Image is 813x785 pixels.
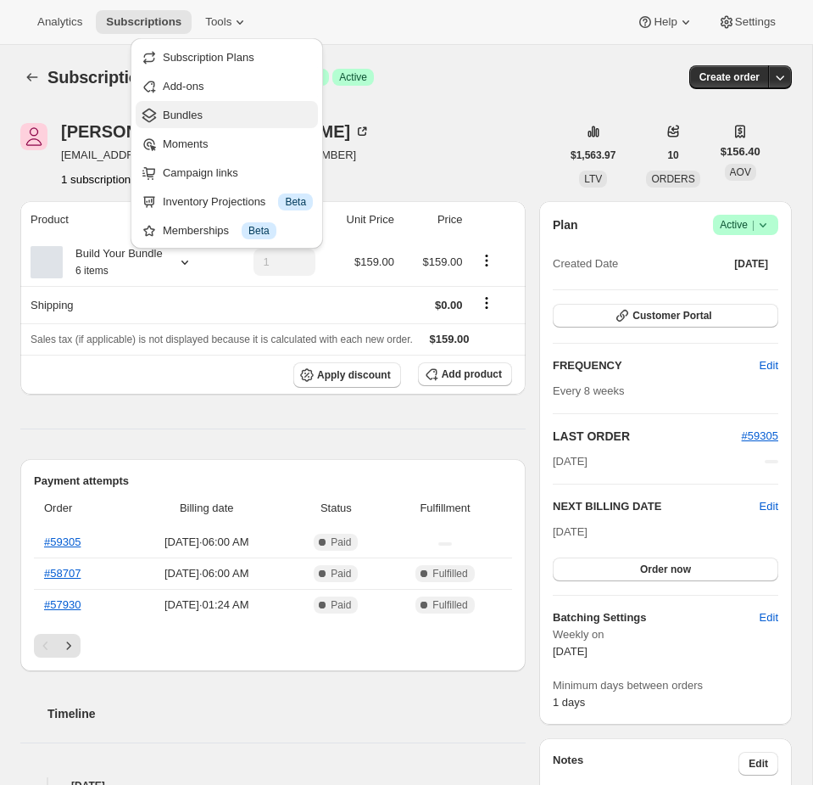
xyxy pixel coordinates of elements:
span: Active [720,216,771,233]
span: [DATE] · 01:24 AM [130,597,284,614]
nav: Pagination [34,634,512,658]
button: Edit [760,498,778,515]
a: #59305 [44,535,81,548]
span: Minimum days between orders [553,677,778,694]
button: Product actions [61,171,148,188]
span: Fulfilled [432,598,467,612]
span: Subscription Plans [163,51,254,64]
h3: Notes [553,752,738,776]
button: Settings [708,10,786,34]
button: Subscriptions [20,65,44,89]
span: Edit [760,609,778,626]
span: [DATE] · 06:00 AM [130,565,284,582]
button: Tools [195,10,259,34]
span: $1,563.97 [571,149,615,162]
button: Add product [418,362,512,386]
button: 10 [657,143,688,167]
th: Unit Price [320,201,399,238]
div: [PERSON_NAME] [PERSON_NAME] [61,123,370,140]
a: #59305 [742,429,778,442]
button: Moments [136,130,318,157]
button: Help [626,10,704,34]
span: [DATE] [553,645,587,658]
span: $0.00 [435,299,463,311]
h6: Batching Settings [553,609,760,626]
span: Campaign links [163,166,238,179]
th: Product [20,201,221,238]
th: Price [399,201,468,238]
span: Create order [699,70,760,84]
button: Analytics [27,10,92,34]
button: Memberships [136,216,318,244]
span: Paid [331,598,351,612]
button: Inventory Projections [136,188,318,215]
small: 6 items [75,265,109,277]
button: Subscription Plans [136,43,318,70]
span: Tools [205,15,231,29]
span: LTV [584,173,602,185]
span: ORDERS [651,173,694,185]
span: [DATE] [734,257,768,271]
button: Next [57,634,81,658]
span: Edit [760,357,778,374]
span: Subscription #11173822602 [47,68,265,87]
span: [DATE] [553,453,587,470]
h2: LAST ORDER [553,428,742,445]
span: Status [294,500,378,517]
div: Build Your Bundle [63,245,163,279]
button: #59305 [742,428,778,445]
span: Paid [331,535,351,549]
span: [EMAIL_ADDRESS][DOMAIN_NAME] · [PHONE_NUMBER] [61,147,370,164]
h2: NEXT BILLING DATE [553,498,760,515]
h2: Payment attempts [34,473,512,490]
button: Add-ons [136,72,318,99]
button: Bundles [136,101,318,128]
button: Shipping actions [473,294,500,312]
span: Weekly on [553,626,778,643]
span: Settings [735,15,776,29]
span: Fulfillment [388,500,502,517]
a: #57930 [44,598,81,611]
button: Edit [749,604,788,631]
span: 10 [667,149,678,162]
button: Edit [749,352,788,379]
span: Sales tax (if applicable) is not displayed because it is calculated with each new order. [31,334,413,345]
span: Fulfilled [432,567,467,580]
h2: Plan [553,216,578,233]
span: $156.40 [721,143,760,160]
span: Beta [285,195,306,209]
span: $159.00 [354,255,394,268]
button: Subscriptions [96,10,192,34]
span: Subscriptions [106,15,181,29]
span: Beta [248,224,270,238]
a: #58707 [44,567,81,580]
button: $1,563.97 [560,143,626,167]
span: $159.00 [430,333,470,345]
span: Every 8 weeks [553,384,625,397]
div: Memberships [163,222,313,239]
span: $159.00 [423,255,463,268]
span: Edit [749,757,768,771]
span: 1 days [553,696,585,709]
button: Apply discount [293,362,401,388]
span: Billing date [130,500,284,517]
span: Paid [331,567,351,580]
button: Create order [689,65,770,89]
button: [DATE] [724,252,778,276]
span: Jennifer Jackson [20,123,47,150]
span: Created Date [553,255,618,272]
span: | [752,218,755,232]
span: Add-ons [163,80,203,93]
span: Add product [442,367,502,381]
span: Moments [163,137,208,150]
button: Order now [553,558,778,581]
span: Bundles [163,109,203,121]
span: Order now [640,563,691,576]
span: AOV [730,166,751,178]
button: Campaign links [136,159,318,186]
th: Shipping [20,286,221,323]
span: [DATE] [553,525,587,538]
span: Customer Portal [632,309,711,322]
